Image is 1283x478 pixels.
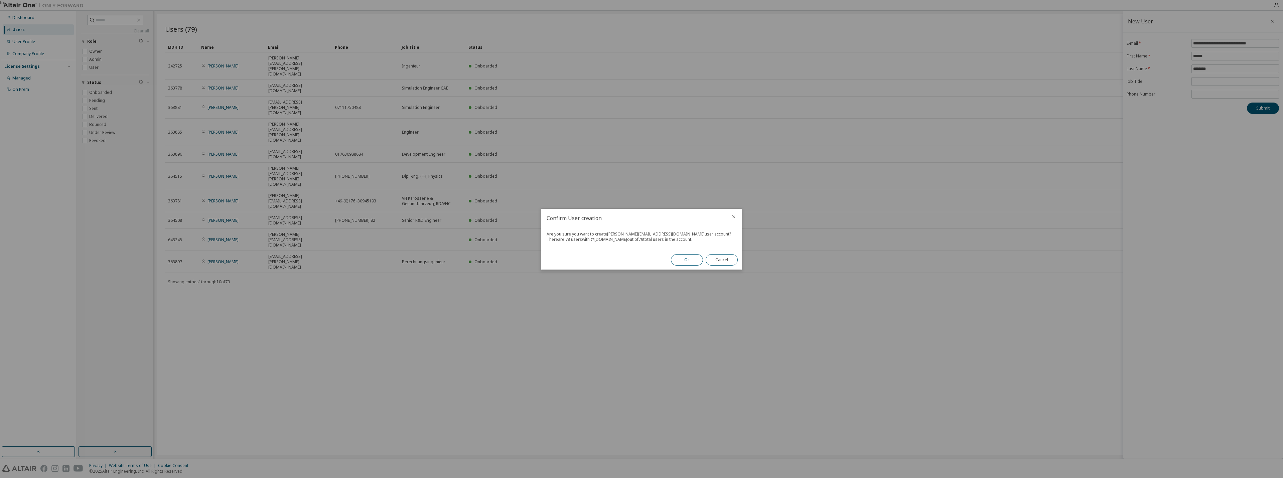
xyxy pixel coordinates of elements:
[547,231,736,237] div: Are you sure you want to create [PERSON_NAME][EMAIL_ADDRESS][DOMAIN_NAME] user account?
[671,254,703,266] button: Ok
[547,237,736,242] div: There are 78 users with @ [DOMAIN_NAME] out of 79 total users in the account.
[541,209,726,227] h2: Confirm User creation
[706,254,738,266] button: Cancel
[731,214,736,219] button: close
